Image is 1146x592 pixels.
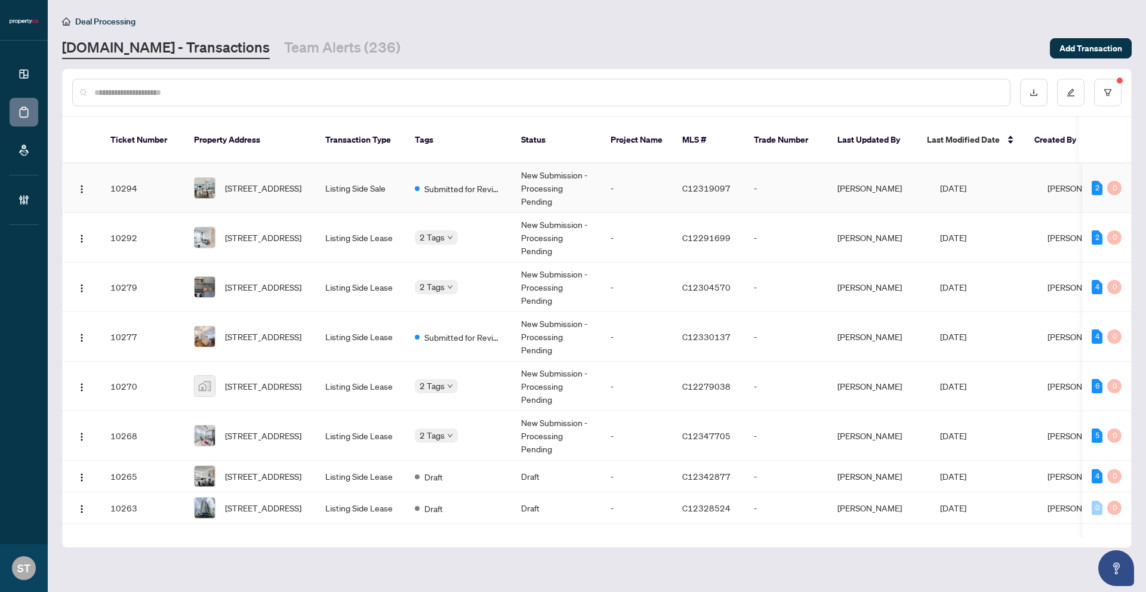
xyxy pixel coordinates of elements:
td: - [744,362,828,411]
span: C12291699 [682,232,731,243]
img: thumbnail-img [195,376,215,396]
th: Status [512,117,601,164]
td: - [744,312,828,362]
img: Logo [77,333,87,343]
span: Draft [424,470,443,483]
span: [PERSON_NAME] [1048,282,1112,292]
div: 0 [1107,329,1122,344]
th: Transaction Type [316,117,405,164]
th: Tags [405,117,512,164]
span: [DATE] [940,430,966,441]
td: New Submission - Processing Pending [512,263,601,312]
span: C12319097 [682,183,731,193]
td: [PERSON_NAME] [828,492,931,524]
span: [STREET_ADDRESS] [225,470,301,483]
img: thumbnail-img [195,326,215,347]
span: C12279038 [682,381,731,391]
button: Logo [72,467,91,486]
img: thumbnail-img [195,178,215,198]
td: 10277 [101,312,184,362]
span: [DATE] [940,471,966,482]
td: Listing Side Lease [316,263,405,312]
span: download [1030,88,1038,97]
td: Listing Side Lease [316,213,405,263]
div: 4 [1092,280,1102,294]
div: 5 [1092,428,1102,443]
button: Add Transaction [1050,38,1132,58]
span: [DATE] [940,502,966,513]
td: - [744,492,828,524]
img: Logo [77,473,87,482]
span: Submitted for Review [424,182,502,195]
a: Team Alerts (236) [284,38,401,59]
div: 0 [1092,501,1102,515]
td: [PERSON_NAME] [828,213,931,263]
div: 4 [1092,329,1102,344]
div: 0 [1107,469,1122,483]
span: down [447,383,453,389]
td: [PERSON_NAME] [828,362,931,411]
span: filter [1104,88,1112,97]
img: Logo [77,283,87,293]
td: - [601,461,673,492]
span: [DATE] [940,232,966,243]
th: Created By [1025,117,1096,164]
img: thumbnail-img [195,425,215,446]
td: - [744,164,828,213]
span: [DATE] [940,381,966,391]
span: [STREET_ADDRESS] [225,181,301,195]
span: C12330137 [682,331,731,342]
td: New Submission - Processing Pending [512,164,601,213]
td: - [601,362,673,411]
div: 0 [1107,230,1122,245]
span: [PERSON_NAME] [1048,183,1112,193]
img: logo [10,18,38,25]
div: 0 [1107,181,1122,195]
td: 10279 [101,263,184,312]
span: ST [17,560,30,576]
td: - [744,213,828,263]
button: download [1020,79,1048,106]
div: 4 [1092,469,1102,483]
span: Add Transaction [1059,39,1122,58]
th: Last Modified Date [917,117,1025,164]
span: [PERSON_NAME] [1048,232,1112,243]
div: 0 [1107,379,1122,393]
div: 0 [1107,501,1122,515]
div: 0 [1107,280,1122,294]
td: - [744,263,828,312]
img: thumbnail-img [195,498,215,518]
div: 2 [1092,230,1102,245]
span: 2 Tags [420,379,445,393]
span: [STREET_ADDRESS] [225,380,301,393]
td: - [601,213,673,263]
td: [PERSON_NAME] [828,263,931,312]
td: 10268 [101,411,184,461]
td: Listing Side Lease [316,411,405,461]
button: Open asap [1098,550,1134,586]
button: Logo [72,277,91,297]
span: [DATE] [940,282,966,292]
th: Project Name [601,117,673,164]
span: 2 Tags [420,280,445,294]
span: [STREET_ADDRESS] [225,280,301,294]
td: New Submission - Processing Pending [512,312,601,362]
button: edit [1057,79,1085,106]
td: 10292 [101,213,184,263]
span: C12342877 [682,471,731,482]
td: 10263 [101,492,184,524]
td: - [601,164,673,213]
td: - [601,411,673,461]
th: Property Address [184,117,316,164]
span: Submitted for Review [424,331,502,344]
div: 2 [1092,181,1102,195]
td: Listing Side Sale [316,164,405,213]
td: Draft [512,461,601,492]
td: - [744,411,828,461]
img: thumbnail-img [195,466,215,486]
td: New Submission - Processing Pending [512,362,601,411]
span: Last Modified Date [927,133,1000,146]
img: Logo [77,234,87,243]
th: Trade Number [744,117,828,164]
span: Deal Processing [75,16,135,27]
